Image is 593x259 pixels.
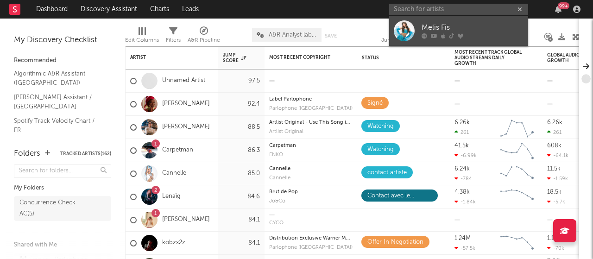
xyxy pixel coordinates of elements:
[269,245,353,250] div: Parlophone ([GEOGRAPHIC_DATA])
[269,120,353,125] div: Artlist Original - Use This Song in Your Video - Go to [DOMAIN_NAME]
[269,214,353,215] div: copyright:
[60,152,111,156] button: Tracked Artists(162)
[454,176,472,182] div: -784
[496,139,538,162] svg: Chart title
[269,152,353,158] div: ENKO
[19,197,85,220] div: Concurrence Check AC ( 5 )
[496,162,538,185] svg: Chart title
[269,106,353,111] div: label: Parlophone (France)
[547,189,561,195] div: 18.5k
[325,33,337,38] button: Save
[454,50,524,66] div: Most Recent Track Global Audio Streams Daily Growth
[496,232,538,255] svg: Chart title
[162,146,193,154] a: Carpetman
[269,221,353,226] div: CYCO
[14,92,102,111] a: [PERSON_NAME] Assistant / [GEOGRAPHIC_DATA]
[269,152,353,158] div: label: ENKO
[223,238,260,249] div: 84.1
[454,166,470,172] div: 6.24k
[269,129,353,134] div: label: Artlist Original
[454,245,475,251] div: -57.5k
[454,199,476,205] div: -1.84k
[269,97,353,102] div: Label Parlophone
[454,152,477,158] div: -6.99k
[223,168,260,179] div: 85.0
[14,148,40,159] div: Folders
[166,35,181,46] div: Filters
[188,23,220,50] div: A&R Pipeline
[269,106,353,111] div: Parlophone ([GEOGRAPHIC_DATA])
[547,129,561,135] div: 261
[14,240,111,251] div: Shared with Me
[269,221,353,226] div: label: CYCO
[162,100,210,108] a: [PERSON_NAME]
[14,55,111,66] div: Recommended
[162,216,210,224] a: [PERSON_NAME]
[269,236,353,241] div: copyright: Distribution Exclusive Warner Music France
[269,236,353,241] div: Distribution Exclusive Warner Music [GEOGRAPHIC_DATA]
[454,189,470,195] div: 4.38k
[547,120,562,126] div: 6.26k
[547,152,568,158] div: -64.1k
[269,166,353,171] div: copyright: Cannelle
[547,166,561,172] div: 11.5k
[422,22,524,33] div: Melis Fis
[14,35,111,46] div: My Discovery Checklist
[547,176,568,182] div: -1.59k
[367,190,432,202] div: Contact avec le management
[269,55,339,60] div: Most Recent Copyright
[367,237,423,248] div: Offer In Negotiation
[547,143,561,149] div: 608k
[14,116,102,135] a: Spotify Track Velocity Chart / FR
[269,143,353,148] div: Carpetman
[130,55,200,60] div: Artist
[269,32,317,38] span: A&R Analyst labels
[389,16,528,46] a: Melis Fis
[381,35,411,46] div: Jump Score
[269,190,353,195] div: Brut de Pop
[14,69,102,88] a: Algorithmic A&R Assistant ([GEOGRAPHIC_DATA])
[367,144,394,155] div: Watching
[547,235,562,241] div: 1.12M
[269,166,353,171] div: Cannelle
[269,176,353,181] div: label: Cannelle
[269,199,353,204] div: label: Jo&Co
[269,143,353,148] div: copyright: Carpetman
[367,167,407,178] div: contact artiste
[166,23,181,50] div: Filters
[125,35,159,46] div: Edit Columns
[14,183,111,194] div: My Folders
[269,97,353,102] div: copyright: Label Parlophone
[125,23,159,50] div: Edit Columns
[223,52,246,63] div: Jump Score
[389,4,528,15] input: Search for artists
[162,193,181,201] a: Lenaïg
[381,23,411,50] div: Jump Score
[454,143,469,149] div: 41.5k
[188,35,220,46] div: A&R Pipeline
[269,190,353,195] div: copyright: Brut de Pop
[223,215,260,226] div: 84.1
[269,129,353,134] div: Artlist Original
[269,245,353,250] div: label: Parlophone (France)
[14,164,111,178] input: Search for folders...
[454,235,471,241] div: 1.24M
[14,196,111,221] a: Concurrence Check AC(5)
[496,116,538,139] svg: Chart title
[162,170,186,177] a: Cannelle
[269,176,353,181] div: Cannelle
[367,121,394,132] div: Watching
[223,99,260,110] div: 92.4
[223,122,260,133] div: 88.5
[162,123,210,131] a: [PERSON_NAME]
[547,245,564,251] div: -70k
[223,76,260,87] div: 97.5
[555,6,561,13] button: 99+
[223,145,260,156] div: 86.3
[454,129,469,135] div: 261
[269,120,353,125] div: copyright: Artlist Original - Use This Song in Your Video - Go to Artlist.io
[269,199,353,204] div: Jo&Co
[547,199,565,205] div: -5.7k
[367,98,383,109] div: Signé
[496,185,538,208] svg: Chart title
